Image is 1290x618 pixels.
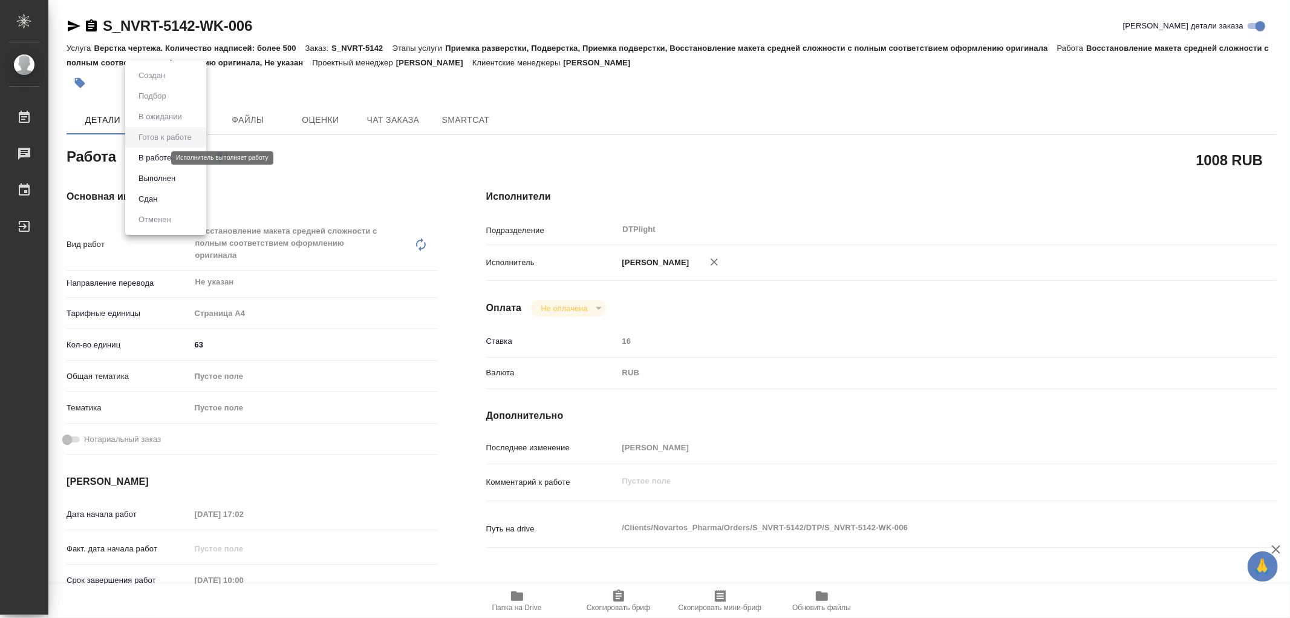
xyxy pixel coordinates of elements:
button: Создан [135,69,169,82]
button: Сдан [135,192,161,206]
button: В работе [135,151,175,165]
button: Отменен [135,213,175,226]
button: Готов к работе [135,131,195,144]
button: Выполнен [135,172,179,185]
button: Подбор [135,90,170,103]
button: В ожидании [135,110,186,123]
